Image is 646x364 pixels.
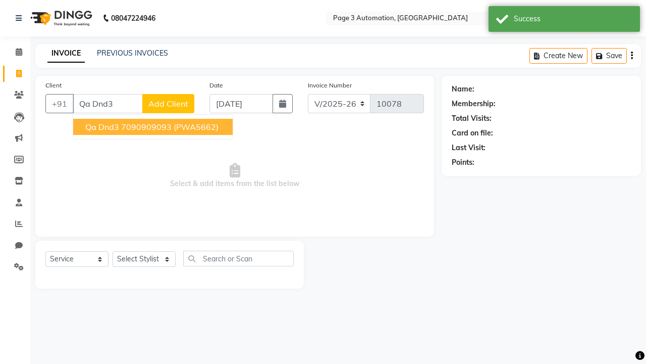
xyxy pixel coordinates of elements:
[45,81,62,90] label: Client
[529,48,587,64] button: Create New
[142,94,194,113] button: Add Client
[85,122,119,132] span: Qa Dnd3
[148,99,188,109] span: Add Client
[183,251,294,266] input: Search or Scan
[452,128,493,139] div: Card on file:
[97,49,168,58] a: PREVIOUS INVOICES
[452,99,496,109] div: Membership:
[45,125,424,226] span: Select & add items from the list below
[308,81,352,90] label: Invoice Number
[45,94,74,113] button: +91
[452,84,474,95] div: Name:
[452,113,492,124] div: Total Visits:
[26,4,95,32] img: logo
[73,94,143,113] input: Search by Name/Mobile/Email/Code
[514,14,632,24] div: Success
[47,44,85,63] a: INVOICE
[121,122,172,132] ngb-highlight: 7090909093
[209,81,223,90] label: Date
[111,4,155,32] b: 08047224946
[452,157,474,168] div: Points:
[174,122,219,132] span: (PWA5662)
[591,48,627,64] button: Save
[452,143,486,153] div: Last Visit:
